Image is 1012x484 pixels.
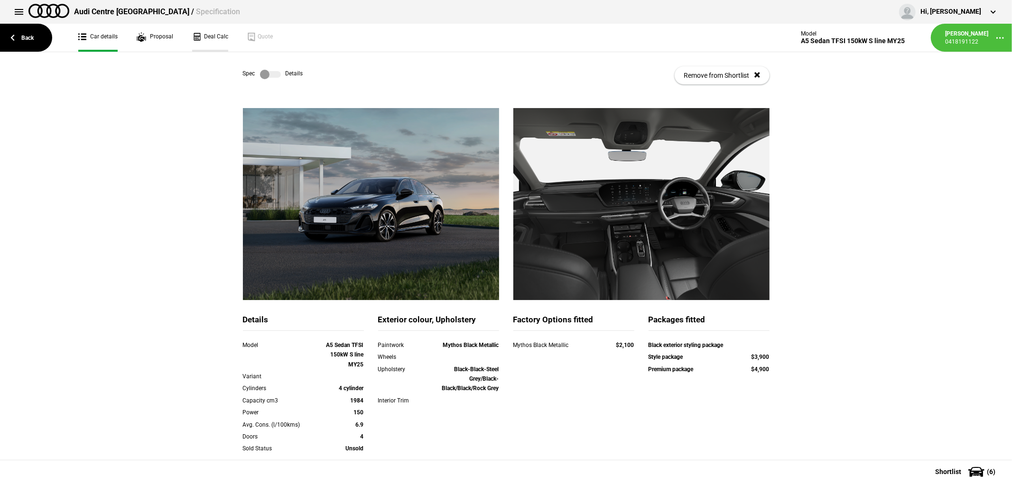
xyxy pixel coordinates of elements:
[945,30,988,38] div: [PERSON_NAME]
[356,421,364,428] strong: 6.9
[243,444,316,453] div: Sold Status
[243,432,316,441] div: Doors
[443,342,499,348] strong: Mythos Black Metallic
[243,420,316,429] div: Avg. Cons. (l/100kms)
[935,468,961,475] span: Shortlist
[649,314,770,331] div: Packages fitted
[192,24,228,52] a: Deal Calc
[78,24,118,52] a: Car details
[988,26,1012,50] button: ...
[326,342,364,368] strong: A5 Sedan TFSI 150kW S line MY25
[987,468,995,475] span: ( 6 )
[351,397,364,404] strong: 1984
[243,384,316,393] div: Cylinders
[339,385,364,392] strong: 4 cylinder
[801,30,905,37] div: Model
[361,433,364,440] strong: 4
[243,408,316,417] div: Power
[616,342,634,348] strong: $2,100
[945,30,988,46] a: [PERSON_NAME]0418191122
[137,24,173,52] a: Proposal
[28,4,69,18] img: audi.png
[243,372,316,381] div: Variant
[752,354,770,360] strong: $3,900
[378,314,499,331] div: Exterior colour, Upholstery
[920,7,981,17] div: Hi, [PERSON_NAME]
[921,460,1012,484] button: Shortlist(6)
[378,352,427,362] div: Wheels
[196,7,240,16] span: Specification
[74,7,240,17] div: Audi Centre [GEOGRAPHIC_DATA] /
[354,409,364,416] strong: 150
[442,366,499,392] strong: Black-Black-Steel Grey/Black-Black/Black/Rock Grey
[346,445,364,452] strong: Unsold
[649,354,683,360] strong: Style package
[649,342,724,348] strong: Black exterior styling package
[378,365,427,374] div: Upholstery
[378,396,427,405] div: Interior Trim
[752,366,770,373] strong: $4,900
[243,70,303,79] div: Spec Details
[243,396,316,405] div: Capacity cm3
[945,38,988,46] div: 0418191122
[675,66,770,84] button: Remove from Shortlist
[243,314,364,331] div: Details
[649,366,694,373] strong: Premium package
[801,37,905,45] div: A5 Sedan TFSI 150kW S line MY25
[513,314,634,331] div: Factory Options fitted
[513,340,598,350] div: Mythos Black Metallic
[243,340,316,350] div: Model
[378,340,427,350] div: Paintwork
